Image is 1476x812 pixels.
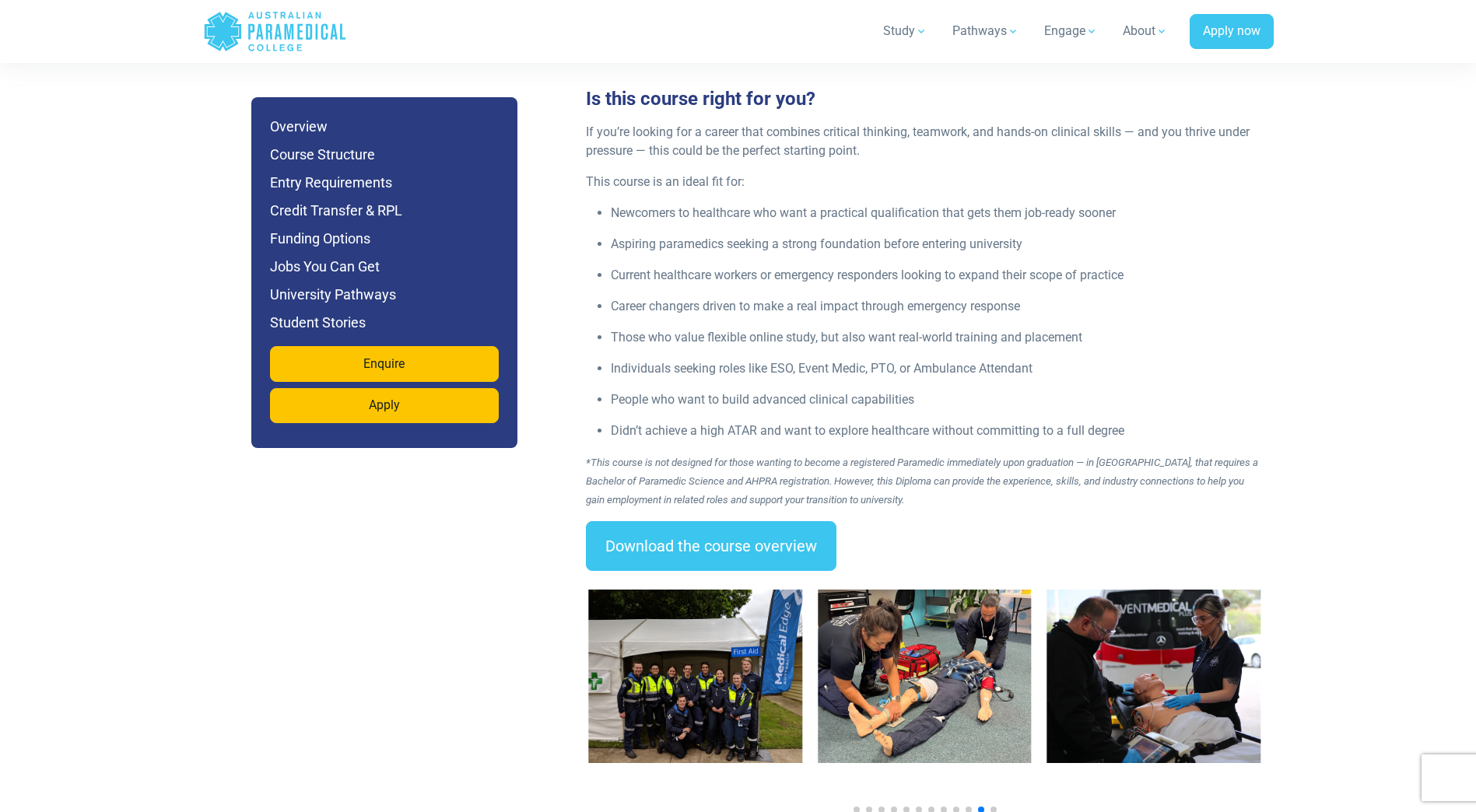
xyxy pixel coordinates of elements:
em: *This course is not designed for those wanting to become a registered Paramedic immediately upon ... [586,457,1258,506]
p: Didn’t achieve a high ATAR and want to explore healthcare without committing to a full degree [611,422,1264,440]
img: MEA group photo. Image: MEA, 2023 [588,590,802,763]
a: Australian Paramedical College [203,6,347,57]
p: Aspiring paramedics seeking a strong foundation before entering university [611,235,1264,254]
a: About [1113,9,1177,53]
div: 13 / 14 [1047,590,1261,788]
p: Newcomers to healthcare who want a practical qualification that gets them job-ready sooner [611,204,1264,222]
h3: Is this course right for you? [577,88,1274,110]
p: Individuals seeking roles like ESO, Event Medic, PTO, or Ambulance Attendant [611,359,1264,378]
img: Event Medical Plus and APC. [1047,590,1261,763]
img: Burleigh Clinical Workshop [818,590,1032,763]
div: 11 / 14 [588,590,802,788]
a: Engage [1035,9,1107,53]
a: Pathways [943,9,1029,53]
p: Those who value flexible online study, but also want real-world training and placement [611,328,1264,347]
p: People who want to build advanced clinical capabilities [611,390,1264,409]
div: 12 / 14 [818,590,1032,788]
p: Current healthcare workers or emergency responders looking to expand their scope of practice [611,266,1264,285]
a: Download the course overview [586,521,836,571]
p: If you’re looking for a career that combines critical thinking, teamwork, and hands-on clinical s... [586,123,1264,160]
a: Study [874,9,937,53]
p: This course is an ideal fit for: [586,173,1264,191]
p: Career changers driven to make a real impact through emergency response [611,297,1264,316]
a: Apply now [1190,14,1274,50]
